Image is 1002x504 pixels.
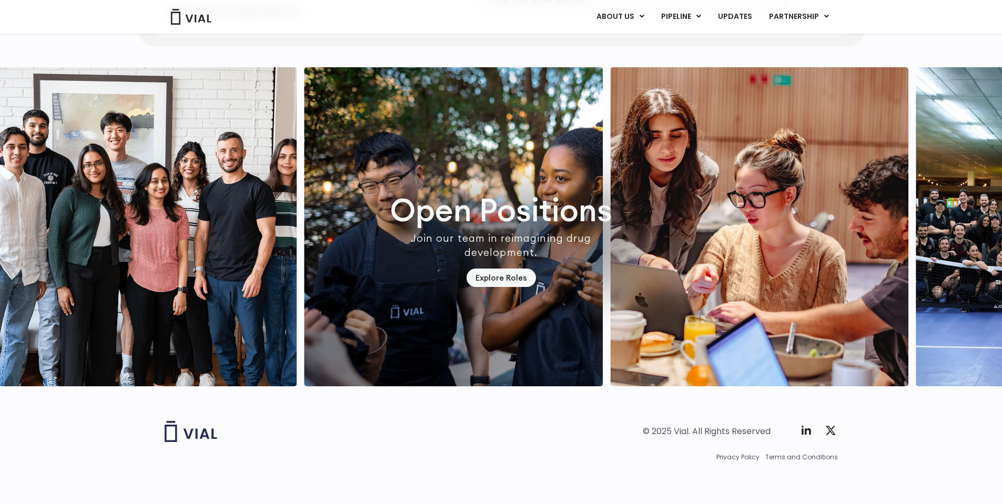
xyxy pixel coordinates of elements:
img: http://Group%20of%20people%20smiling%20wearing%20aprons [304,67,603,386]
div: 1 / 7 [304,67,603,386]
a: PARTNERSHIPMenu Toggle [761,8,837,26]
div: 2 / 7 [610,67,909,386]
img: Vial logo wih "Vial" spelled out [165,421,217,442]
a: Terms and Conditions [765,452,838,462]
a: ABOUT USMenu Toggle [588,8,652,26]
a: Privacy Policy [716,452,760,462]
img: Vial Logo [170,9,212,25]
a: Explore Roles [467,269,536,287]
div: © 2025 Vial. All Rights Reserved [643,426,771,437]
a: UPDATES [710,8,760,26]
a: PIPELINEMenu Toggle [653,8,709,26]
